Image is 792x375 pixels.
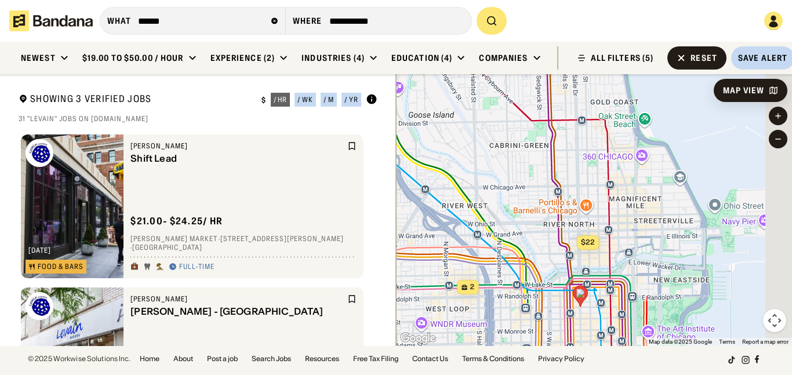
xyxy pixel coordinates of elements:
[130,294,345,304] div: [PERSON_NAME]
[301,53,365,63] div: Industries (4)
[38,263,83,270] div: Food & Bars
[19,93,252,107] div: Showing 3 Verified Jobs
[297,96,313,103] div: / wk
[173,355,193,362] a: About
[82,53,184,63] div: $19.00 to $50.00 / hour
[261,96,266,105] div: $
[649,338,712,345] span: Map data ©2025 Google
[26,292,53,320] img: Levain Bakery logo
[28,355,130,362] div: © 2025 Workwise Solutions Inc.
[9,10,93,31] img: Bandana logotype
[207,355,238,362] a: Post a job
[130,153,345,164] div: Shift Lead
[763,309,786,332] button: Map camera controls
[252,355,291,362] a: Search Jobs
[738,53,787,63] div: Save Alert
[107,16,131,26] div: what
[274,96,288,103] div: / hr
[305,355,339,362] a: Resources
[179,263,215,272] div: Full-time
[344,96,358,103] div: / yr
[719,338,735,345] a: Terms (opens in new tab)
[538,355,584,362] a: Privacy Policy
[21,53,56,63] div: Newest
[28,247,51,254] div: [DATE]
[26,139,53,167] img: Levain Bakery logo
[591,54,654,62] div: ALL FILTERS (5)
[324,96,334,103] div: / m
[130,141,345,151] div: [PERSON_NAME]
[691,54,717,62] div: Reset
[140,355,159,362] a: Home
[412,355,448,362] a: Contact Us
[130,306,345,317] div: [PERSON_NAME] - [GEOGRAPHIC_DATA]
[391,53,453,63] div: Education (4)
[723,86,764,94] div: Map View
[399,331,437,346] img: Google
[210,53,275,63] div: Experience (2)
[462,355,524,362] a: Terms & Conditions
[19,130,377,346] div: grid
[742,338,789,345] a: Report a map error
[580,238,594,246] span: $22
[353,355,398,362] a: Free Tax Filing
[130,234,357,252] div: [PERSON_NAME] Market · [STREET_ADDRESS][PERSON_NAME] · [GEOGRAPHIC_DATA]
[470,282,474,292] span: 2
[293,16,322,26] div: Where
[399,331,437,346] a: Open this area in Google Maps (opens a new window)
[130,215,223,227] div: $ 21.00 - $24.25 / hr
[19,114,377,123] div: 31 "Levain" jobs on [DOMAIN_NAME]
[479,53,528,63] div: Companies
